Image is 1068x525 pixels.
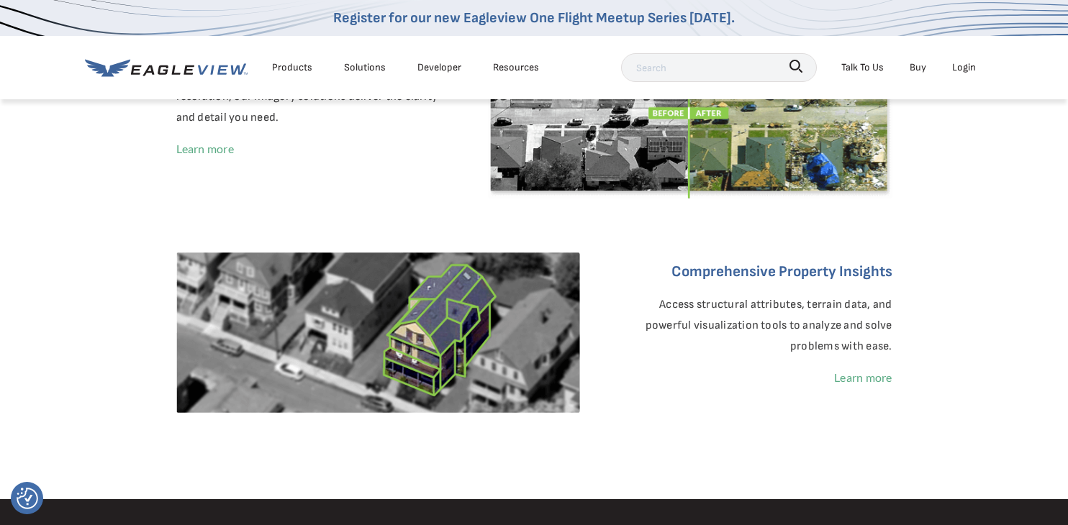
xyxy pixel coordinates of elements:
img: EagleView Property Graph [176,252,581,413]
a: Learn more [176,142,234,155]
div: Resources [493,58,539,76]
div: Solutions [344,58,386,76]
h6: Comprehensive Property Insights [612,260,892,284]
button: Consent Preferences [17,488,38,509]
p: Access structural attributes, terrain data, and powerful visualization tools to analyze and solve... [612,295,892,357]
input: Search [621,53,817,82]
a: Developer [417,58,461,76]
a: Register for our new Eagleview One Flight Meetup Series [DATE]. [333,9,735,27]
div: Login [952,58,976,76]
div: Talk To Us [841,58,884,76]
img: Revisit consent button [17,488,38,509]
div: Products [272,58,312,76]
img: EagleView Imagery [488,24,892,198]
a: Buy [910,58,926,76]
